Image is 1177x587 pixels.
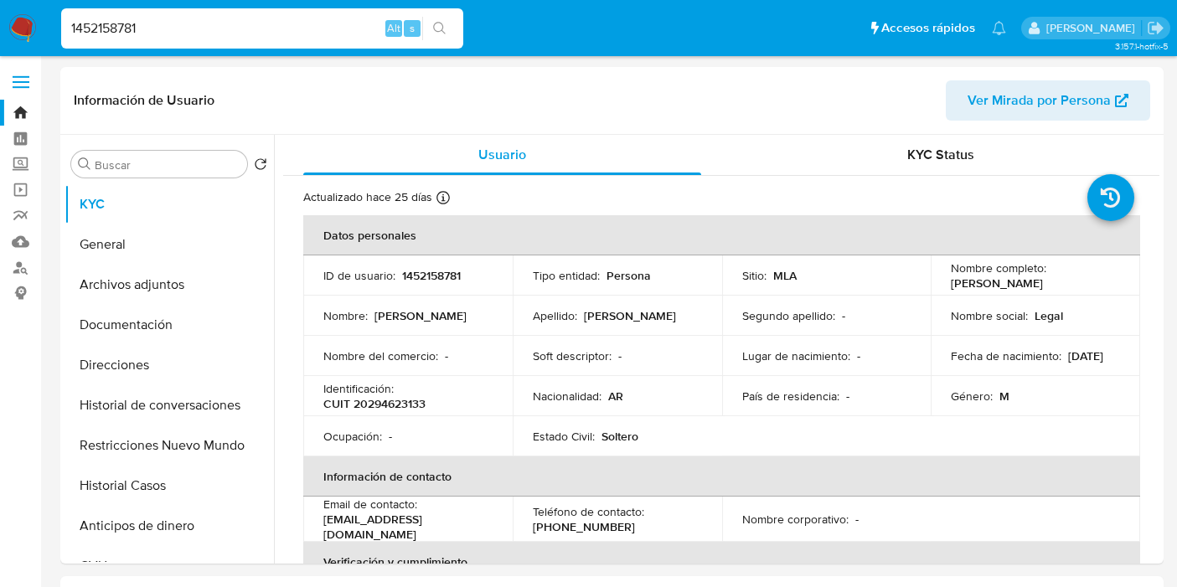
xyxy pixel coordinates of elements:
button: Volver al orden por defecto [254,157,267,176]
p: Identificación : [323,381,394,396]
th: Información de contacto [303,456,1140,497]
th: Datos personales [303,215,1140,255]
button: Historial Casos [65,466,274,506]
p: - [846,389,849,404]
p: CUIT 20294623133 [323,396,426,411]
p: Nombre completo : [951,260,1046,275]
p: AR [608,389,623,404]
button: Direcciones [65,345,274,385]
button: CVU [65,546,274,586]
p: Actualizado hace 25 días [303,189,432,205]
p: Email de contacto : [323,497,417,512]
p: [PERSON_NAME] [374,308,467,323]
p: Apellido : [533,308,577,323]
p: Segundo apellido : [742,308,835,323]
a: Notificaciones [992,21,1006,35]
p: Fecha de nacimiento : [951,348,1061,363]
p: - [445,348,448,363]
p: País de residencia : [742,389,839,404]
p: Soft descriptor : [533,348,612,363]
p: Persona [607,268,651,283]
button: Documentación [65,305,274,345]
p: ID de usuario : [323,268,395,283]
p: Nacionalidad : [533,389,601,404]
p: 1452158781 [402,268,461,283]
p: Estado Civil : [533,429,595,444]
input: Buscar [95,157,240,172]
p: [PERSON_NAME] [584,308,676,323]
p: [PHONE_NUMBER] [533,519,635,534]
p: Sitio : [742,268,767,283]
p: Soltero [601,429,638,444]
button: General [65,224,274,265]
p: - [618,348,622,363]
p: [DATE] [1068,348,1103,363]
h1: Información de Usuario [74,92,214,109]
button: search-icon [422,17,457,40]
p: M [999,389,1009,404]
p: MLA [773,268,797,283]
button: Anticipos de dinero [65,506,274,546]
th: Verificación y cumplimiento [303,542,1140,582]
button: Archivos adjuntos [65,265,274,305]
button: Historial de conversaciones [65,385,274,425]
p: Teléfono de contacto : [533,504,644,519]
span: Ver Mirada por Persona [968,80,1111,121]
span: Accesos rápidos [881,19,975,37]
button: KYC [65,184,274,224]
p: - [855,512,859,527]
p: Nombre social : [951,308,1028,323]
span: Usuario [478,145,526,164]
p: Tipo entidad : [533,268,600,283]
p: Nombre del comercio : [323,348,438,363]
p: Lugar de nacimiento : [742,348,850,363]
a: Salir [1147,19,1164,37]
span: s [410,20,415,36]
p: - [842,308,845,323]
p: micaelaestefania.gonzalez@mercadolibre.com [1046,20,1141,36]
p: Género : [951,389,993,404]
button: Restricciones Nuevo Mundo [65,425,274,466]
p: - [389,429,392,444]
p: [PERSON_NAME] [951,275,1043,291]
p: - [857,348,860,363]
p: Nombre corporativo : [742,512,849,527]
span: Alt [387,20,400,36]
button: Buscar [78,157,91,171]
p: Nombre : [323,308,368,323]
span: KYC Status [907,145,974,164]
p: Ocupación : [323,429,382,444]
button: Ver Mirada por Persona [946,80,1150,121]
p: Legal [1035,308,1063,323]
input: Buscar usuario o caso... [61,18,463,39]
p: [EMAIL_ADDRESS][DOMAIN_NAME] [323,512,486,542]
